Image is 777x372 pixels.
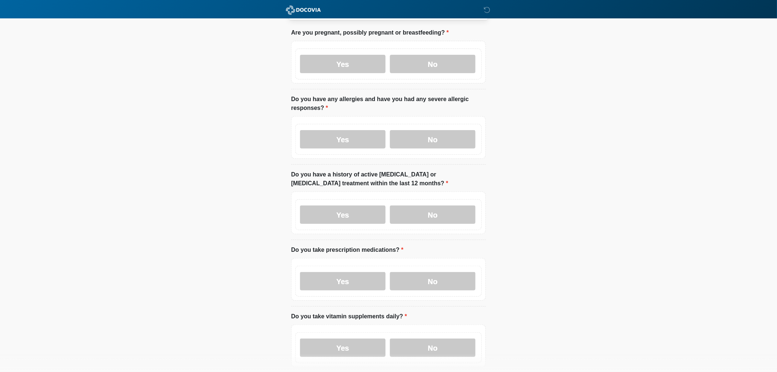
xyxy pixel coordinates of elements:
[291,170,486,188] label: Do you have a history of active [MEDICAL_DATA] or [MEDICAL_DATA] treatment within the last 12 mon...
[291,312,407,321] label: Do you take vitamin supplements daily?
[390,130,476,149] label: No
[300,55,386,73] label: Yes
[390,205,476,224] label: No
[300,205,386,224] label: Yes
[390,272,476,290] label: No
[300,339,386,357] label: Yes
[291,95,486,112] label: Do you have any allergies and have you had any severe allergic responses?
[300,272,386,290] label: Yes
[390,339,476,357] label: No
[284,6,323,15] img: ABC Med Spa- GFEase Logo
[291,246,404,254] label: Do you take prescription medications?
[390,55,476,73] label: No
[300,130,386,149] label: Yes
[291,28,449,37] label: Are you pregnant, possibly pregnant or breastfeeding?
